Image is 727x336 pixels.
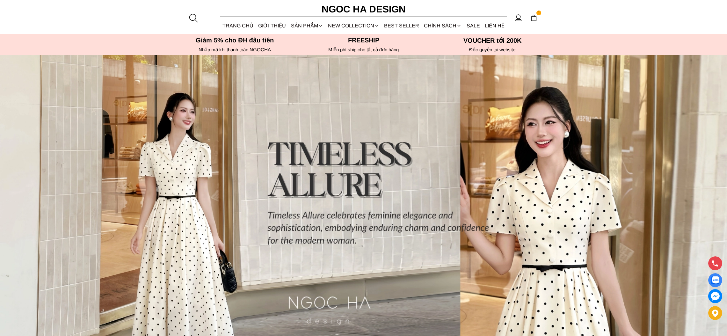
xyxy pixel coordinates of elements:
[430,47,555,53] h6: Độc quyền tại website
[530,14,537,21] img: img-CART-ICON-ksit0nf1
[325,17,382,34] a: NEW COLLECTION
[422,17,464,34] div: Chính sách
[301,47,426,53] h6: MIễn phí ship cho tất cả đơn hàng
[708,289,722,303] a: messenger
[256,17,288,34] a: GIỚI THIỆU
[711,276,719,284] img: Display image
[464,17,482,34] a: SALE
[536,11,542,16] span: 1
[288,17,325,34] div: SẢN PHẨM
[382,17,422,34] a: BEST SELLER
[482,17,507,34] a: LIÊN HỆ
[199,47,271,52] font: Nhập mã khi thanh toán NGOCHA
[220,17,256,34] a: TRANG CHỦ
[430,37,555,44] h5: VOUCHER tới 200K
[348,37,379,44] font: Freeship
[708,273,722,287] a: Display image
[316,2,411,17] a: Ngoc Ha Design
[196,37,274,44] font: Giảm 5% cho ĐH đầu tiên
